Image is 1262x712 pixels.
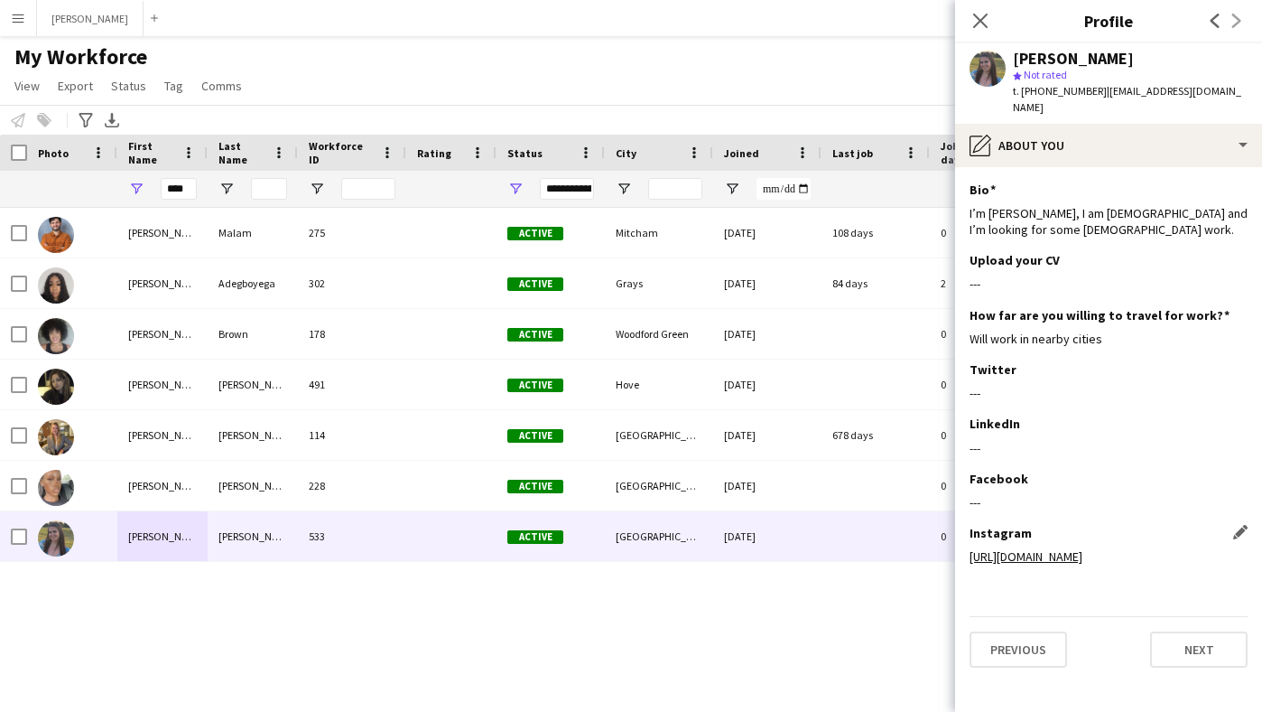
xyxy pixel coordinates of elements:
[713,258,821,308] div: [DATE]
[605,360,713,409] div: Hove
[605,461,713,511] div: [GEOGRAPHIC_DATA]
[507,480,563,493] span: Active
[117,511,208,561] div: [PERSON_NAME]
[605,410,713,460] div: [GEOGRAPHIC_DATA]
[38,419,74,455] img: Olivia Innes-Green
[648,178,702,200] input: City Filter Input
[38,520,74,557] img: Olivia Robertson
[117,360,208,409] div: [PERSON_NAME]
[507,429,563,443] span: Active
[970,276,1248,292] div: ---
[821,410,930,460] div: 678 days
[75,109,97,131] app-action-btn: Advanced filters
[507,181,524,197] button: Open Filter Menu
[1024,68,1067,81] span: Not rated
[1013,51,1134,67] div: [PERSON_NAME]
[970,361,1016,378] h3: Twitter
[955,9,1262,33] h3: Profile
[101,109,123,131] app-action-btn: Export XLSX
[37,1,144,36] button: [PERSON_NAME]
[970,525,1032,541] h3: Instagram
[128,139,175,166] span: First Name
[298,511,406,561] div: 533
[616,146,636,160] span: City
[821,258,930,308] div: 84 days
[104,74,153,98] a: Status
[117,410,208,460] div: [PERSON_NAME]
[724,181,740,197] button: Open Filter Menu
[941,139,1006,166] span: Jobs (last 90 days)
[298,360,406,409] div: 491
[605,511,713,561] div: [GEOGRAPHIC_DATA]
[38,318,74,354] img: Olivia Brown
[821,208,930,258] div: 108 days
[208,511,298,561] div: [PERSON_NAME]
[341,178,395,200] input: Workforce ID Filter Input
[970,385,1248,401] div: ---
[970,205,1248,238] div: I’m [PERSON_NAME], I am [DEMOGRAPHIC_DATA] and I’m looking for some [DEMOGRAPHIC_DATA] work.
[14,78,40,94] span: View
[713,360,821,409] div: [DATE]
[713,511,821,561] div: [DATE]
[298,309,406,359] div: 178
[298,258,406,308] div: 302
[930,258,1038,308] div: 2
[38,470,74,506] img: Olivia Rebecca
[756,178,811,200] input: Joined Filter Input
[930,461,1038,511] div: 0
[1013,84,1241,114] span: | [EMAIL_ADDRESS][DOMAIN_NAME]
[930,208,1038,258] div: 0
[605,208,713,258] div: Mitcham
[970,471,1028,487] h3: Facebook
[157,74,190,98] a: Tag
[111,78,146,94] span: Status
[507,146,543,160] span: Status
[117,309,208,359] div: [PERSON_NAME]
[38,369,74,405] img: Olivia Drews
[208,461,298,511] div: [PERSON_NAME]
[724,146,759,160] span: Joined
[58,78,93,94] span: Export
[161,178,197,200] input: First Name Filter Input
[507,328,563,342] span: Active
[1013,84,1107,98] span: t. [PHONE_NUMBER]
[616,181,632,197] button: Open Filter Menu
[417,146,451,160] span: Rating
[208,309,298,359] div: Brown
[605,309,713,359] div: Woodford Green
[955,124,1262,167] div: About you
[970,440,1248,456] div: ---
[970,494,1248,511] div: ---
[309,181,325,197] button: Open Filter Menu
[117,208,208,258] div: [PERSON_NAME]
[298,208,406,258] div: 275
[194,74,249,98] a: Comms
[930,309,1038,359] div: 0
[117,258,208,308] div: [PERSON_NAME]
[298,461,406,511] div: 228
[218,139,265,166] span: Last Name
[507,379,563,392] span: Active
[970,331,1248,347] div: Will work in nearby cities
[51,74,100,98] a: Export
[507,277,563,291] span: Active
[218,181,235,197] button: Open Filter Menu
[713,208,821,258] div: [DATE]
[1150,632,1248,668] button: Next
[970,548,1082,565] a: [URL][DOMAIN_NAME]
[507,227,563,240] span: Active
[251,178,287,200] input: Last Name Filter Input
[713,461,821,511] div: [DATE]
[970,416,1020,432] h3: LinkedIn
[201,78,242,94] span: Comms
[970,252,1060,268] h3: Upload your CV
[713,309,821,359] div: [DATE]
[832,146,873,160] span: Last job
[38,217,74,253] img: Oliver Malam
[208,410,298,460] div: [PERSON_NAME]
[38,146,69,160] span: Photo
[164,78,183,94] span: Tag
[930,511,1038,561] div: 0
[298,410,406,460] div: 114
[14,43,147,70] span: My Workforce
